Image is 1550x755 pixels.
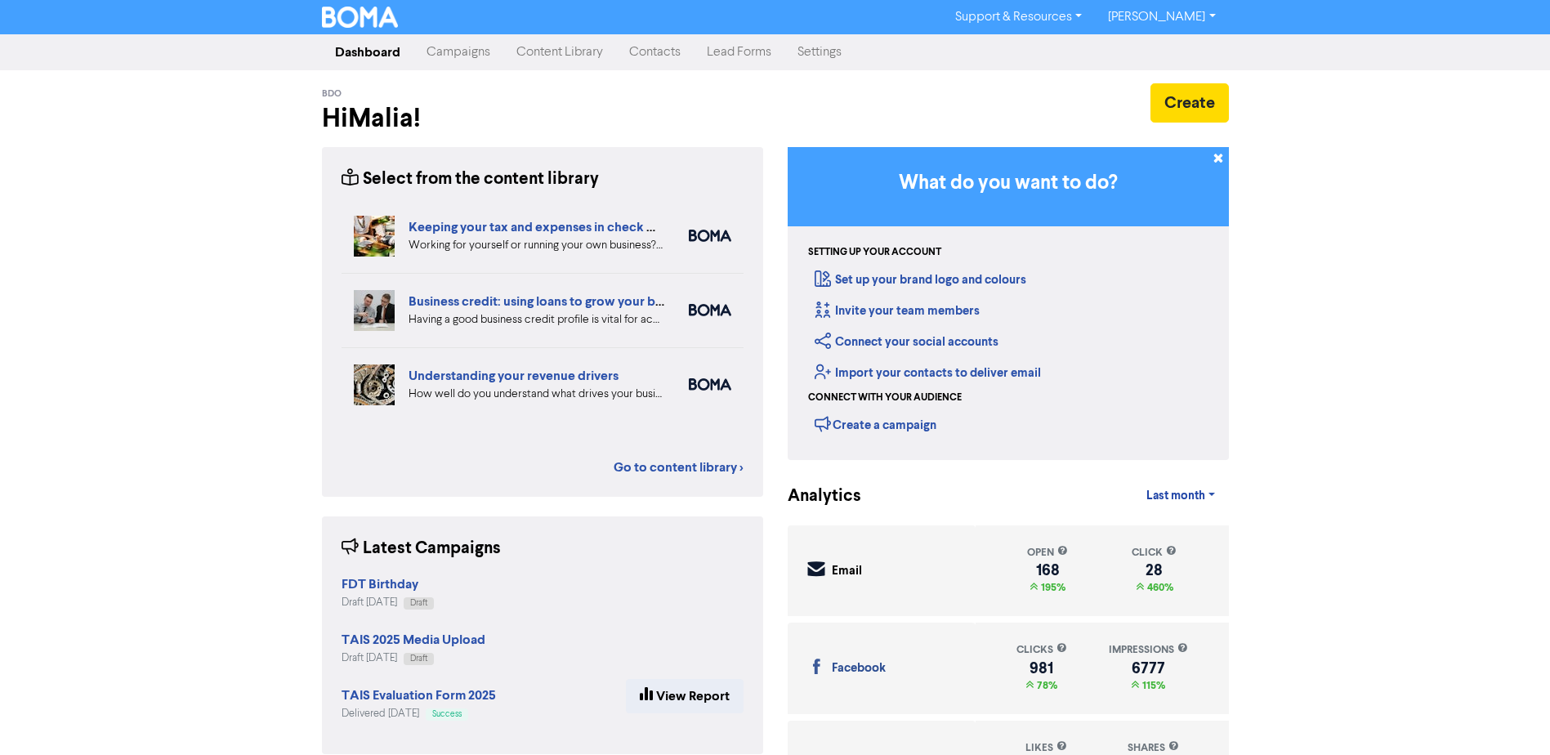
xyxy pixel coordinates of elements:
[1132,564,1177,577] div: 28
[342,634,485,647] a: TAIS 2025 Media Upload
[409,368,619,384] a: Understanding your revenue drivers
[1038,581,1065,594] span: 195%
[812,172,1204,195] h3: What do you want to do?
[689,230,731,242] img: boma_accounting
[342,690,496,703] a: TAIS Evaluation Form 2025
[342,706,496,721] div: Delivered [DATE]
[342,536,501,561] div: Latest Campaigns
[342,579,418,592] a: FDT Birthday
[503,36,616,69] a: Content Library
[808,391,962,405] div: Connect with your audience
[832,562,862,581] div: Email
[689,304,731,316] img: boma
[342,576,418,592] strong: FDT Birthday
[815,412,936,436] div: Create a campaign
[808,245,941,260] div: Setting up your account
[409,386,664,403] div: How well do you understand what drives your business revenue? We can help you review your numbers...
[1034,679,1057,692] span: 78%
[942,4,1095,30] a: Support & Resources
[614,458,744,477] a: Go to content library >
[342,632,485,648] strong: TAIS 2025 Media Upload
[409,237,664,254] div: Working for yourself or running your own business? Setup robust systems for expenses & tax requir...
[409,219,813,235] a: Keeping your tax and expenses in check when you are self-employed
[1095,4,1228,30] a: [PERSON_NAME]
[1109,642,1188,658] div: impressions
[410,599,427,607] span: Draft
[1016,642,1067,658] div: clicks
[694,36,784,69] a: Lead Forms
[342,650,485,666] div: Draft [DATE]
[815,272,1026,288] a: Set up your brand logo and colours
[1345,579,1550,755] iframe: Chat Widget
[409,293,698,310] a: Business credit: using loans to grow your business
[1139,679,1165,692] span: 115%
[815,303,980,319] a: Invite your team members
[1144,581,1173,594] span: 460%
[815,334,998,350] a: Connect your social accounts
[1027,545,1068,561] div: open
[1016,662,1067,675] div: 981
[409,311,664,328] div: Having a good business credit profile is vital for accessing routes to funding. We look at six di...
[322,103,763,134] h2: Hi Malia !
[1146,489,1205,503] span: Last month
[784,36,855,69] a: Settings
[1150,83,1229,123] button: Create
[413,36,503,69] a: Campaigns
[616,36,694,69] a: Contacts
[815,365,1041,381] a: Import your contacts to deliver email
[788,147,1229,460] div: Getting Started in BOMA
[832,659,886,678] div: Facebook
[322,7,399,28] img: BOMA Logo
[689,378,731,391] img: boma_accounting
[322,36,413,69] a: Dashboard
[1133,480,1228,512] a: Last month
[626,679,744,713] a: View Report
[1027,564,1068,577] div: 168
[342,167,599,192] div: Select from the content library
[342,687,496,704] strong: TAIS Evaluation Form 2025
[788,484,841,509] div: Analytics
[410,654,427,663] span: Draft
[322,88,342,100] span: BDO
[342,595,434,610] div: Draft [DATE]
[1132,545,1177,561] div: click
[432,710,462,718] span: Success
[1109,662,1188,675] div: 6777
